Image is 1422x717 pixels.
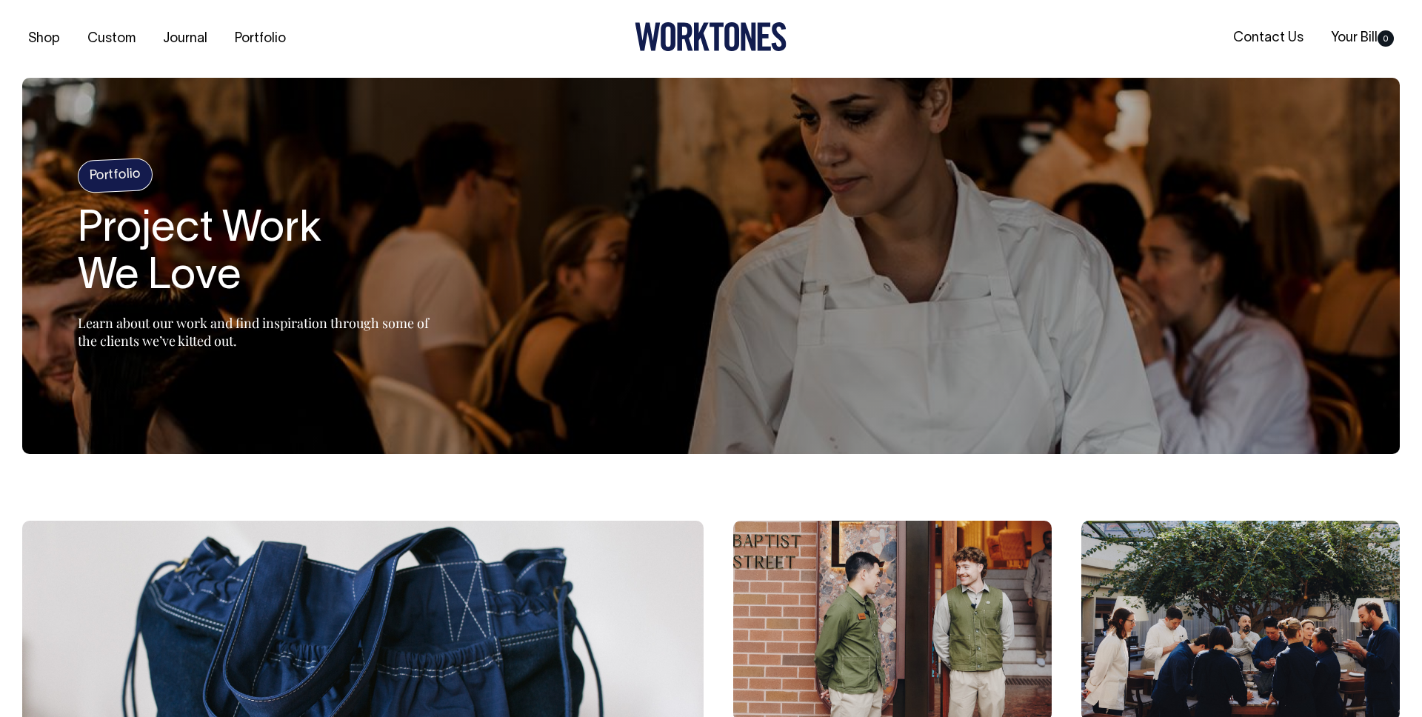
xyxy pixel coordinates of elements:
[1227,26,1309,50] a: Contact Us
[78,207,448,301] h2: Project Work We Love
[22,27,66,51] a: Shop
[81,27,141,51] a: Custom
[1378,30,1394,47] span: 0
[1325,26,1400,50] a: Your Bill0
[78,314,448,350] p: Learn about our work and find inspiration through some of the clients we’ve kitted out.
[77,158,153,193] h4: Portfolio
[229,27,292,51] a: Portfolio
[157,27,213,51] a: Journal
